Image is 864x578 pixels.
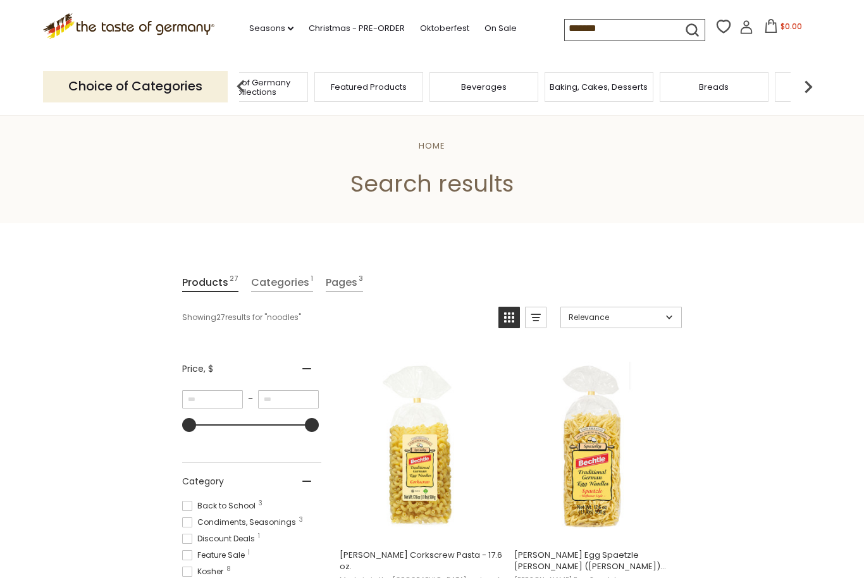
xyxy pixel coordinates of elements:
[498,307,520,328] a: View grid mode
[182,362,213,376] span: Price
[309,22,405,35] a: Christmas - PRE-ORDER
[359,274,363,291] span: 3
[258,533,260,539] span: 1
[781,21,802,32] span: $0.00
[182,517,300,528] span: Condiments, Seasonings
[525,307,546,328] a: View list mode
[182,533,259,544] span: Discount Deals
[484,22,517,35] a: On Sale
[203,78,304,97] a: Taste of Germany Collections
[182,566,227,577] span: Kosher
[182,475,224,488] span: Category
[311,274,313,291] span: 1
[182,500,259,512] span: Back to School
[569,312,662,323] span: Relevance
[248,550,250,556] span: 1
[43,71,228,102] p: Choice of Categories
[699,82,729,92] a: Breads
[182,390,243,409] input: Minimum value
[251,274,313,292] a: View Categories Tab
[461,82,507,92] a: Beverages
[243,393,258,405] span: –
[326,274,363,292] a: View Pages Tab
[258,390,319,409] input: Maximum value
[230,274,238,291] span: 27
[182,550,249,561] span: Feature Sale
[331,82,407,92] a: Featured Products
[259,500,262,507] span: 3
[182,274,238,292] a: View Products Tab
[39,169,825,198] h1: Search results
[338,362,505,529] img: Bechtle Corkscrew Pasta - 17.6 oz.
[550,82,648,92] a: Baking, Cakes, Desserts
[340,550,503,572] span: [PERSON_NAME] Corkscrew Pasta - 17.6 oz.
[182,307,489,328] div: Showing results for " "
[756,19,810,38] button: $0.00
[226,566,231,572] span: 8
[419,140,445,152] a: Home
[216,312,225,323] b: 27
[228,74,254,99] img: previous arrow
[560,307,682,328] a: Sort options
[299,517,303,523] span: 3
[204,362,213,375] span: , $
[249,22,293,35] a: Seasons
[796,74,821,99] img: next arrow
[514,550,678,572] span: [PERSON_NAME] Egg Spaetzle [PERSON_NAME] ([PERSON_NAME]) Style - 17.6 oz.
[420,22,469,35] a: Oktoberfest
